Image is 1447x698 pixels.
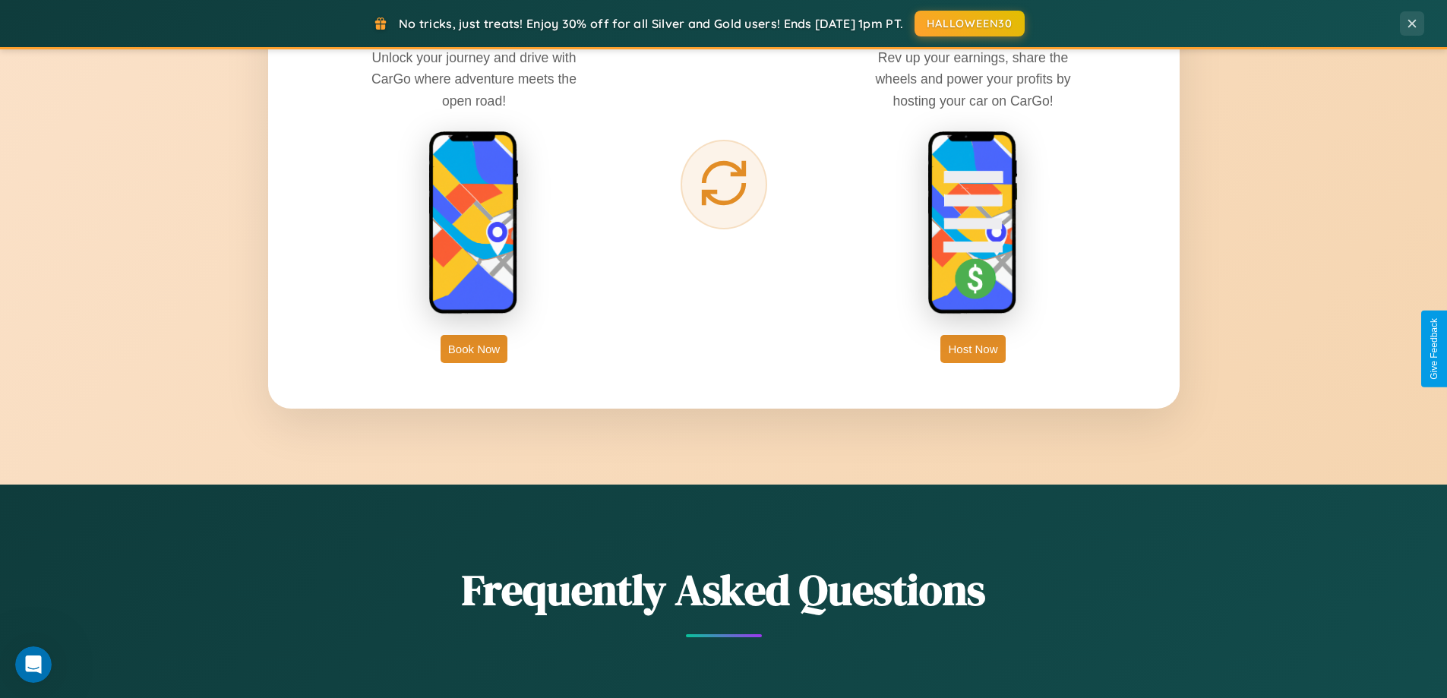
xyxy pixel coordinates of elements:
img: host phone [927,131,1019,316]
button: HALLOWEEN30 [915,11,1025,36]
iframe: Intercom live chat [15,646,52,683]
button: Book Now [441,335,507,363]
button: Host Now [940,335,1005,363]
div: Give Feedback [1429,318,1439,380]
p: Rev up your earnings, share the wheels and power your profits by hosting your car on CarGo! [859,47,1087,111]
h2: Frequently Asked Questions [268,561,1180,619]
span: No tricks, just treats! Enjoy 30% off for all Silver and Gold users! Ends [DATE] 1pm PT. [399,16,903,31]
img: rent phone [428,131,520,316]
p: Unlock your journey and drive with CarGo where adventure meets the open road! [360,47,588,111]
